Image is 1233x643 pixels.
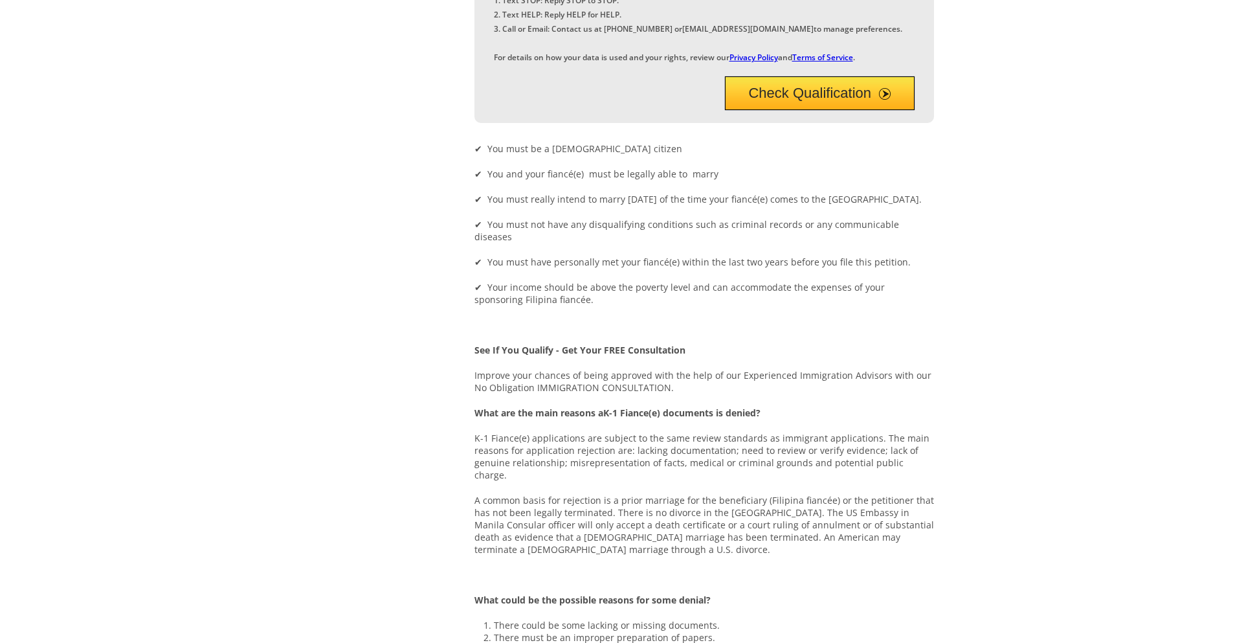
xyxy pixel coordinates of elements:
button: Check Qualification [725,76,915,110]
p: ✔ You and your fiancé(e) must be legally able to marry [474,168,934,180]
p: ✔ You must really intend to marry [DATE] of the time your fiancé(e) comes to the [GEOGRAPHIC_DATA]. [474,193,934,205]
strong: What could be the possible reasons for some denial? [474,594,711,606]
p: Improve your chances of being approved with the help of our Experienced Immigration Advisors with... [474,369,934,394]
a: Privacy Policy [729,52,778,63]
p: ✔ You must not have any disqualifying conditions such as criminal records or any communicable dis... [474,218,934,243]
strong: What are the main reasons a [474,407,603,419]
p: K-1 Fiance(e) applications are subject to the same review standards as immigrant applications. Th... [474,432,934,481]
strong: See If You Qualify - Get Your FREE Consultation [474,344,685,356]
strong: K-1 Fiance(e) documents is denied? [603,407,761,419]
a: Terms of Service [792,52,853,63]
p: ✔ You must be a [DEMOGRAPHIC_DATA] citizen [474,142,934,155]
p: ✔ You must have personally met your fiancé(e) within the last two years before you file this peti... [474,256,934,268]
p: A common basis for rejection is a prior marriage for the beneficiary (Filipina fiancée) or the pe... [474,494,934,556]
li: There could be some lacking or missing documents. [494,619,934,631]
p: ✔ Your income should be above the poverty level and can accommodate the expenses of your sponsori... [474,281,934,306]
